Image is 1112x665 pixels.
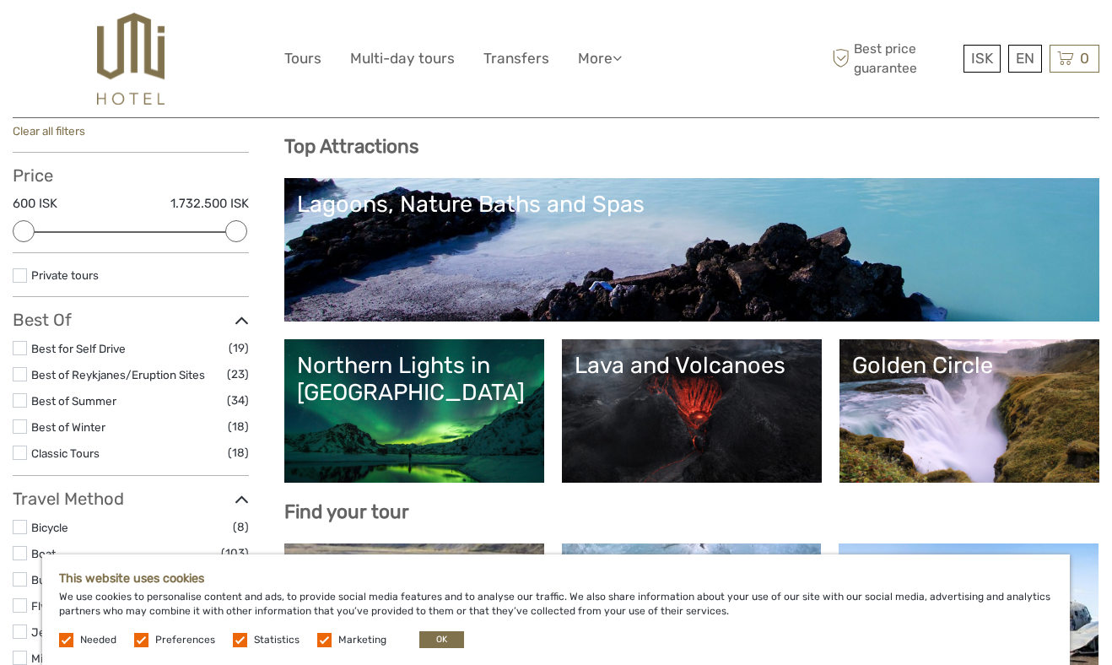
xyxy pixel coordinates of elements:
[31,651,104,665] a: Mini Bus / Car
[297,352,532,407] div: Northern Lights in [GEOGRAPHIC_DATA]
[97,13,164,105] img: 526-1e775aa5-7374-4589-9d7e-5793fb20bdfc_logo_big.jpg
[254,633,300,647] label: Statistics
[42,554,1070,665] div: We use cookies to personalise content and ads, to provide social media features and to analyse ou...
[31,573,51,587] a: Bus
[31,342,126,355] a: Best for Self Drive
[194,26,214,46] button: Open LiveChat chat widget
[1077,50,1092,67] span: 0
[31,368,205,381] a: Best of Reykjanes/Eruption Sites
[31,547,56,560] a: Boat
[297,191,1087,218] div: Lagoons, Nature Baths and Spas
[31,599,62,613] a: Flying
[31,521,68,534] a: Bicycle
[284,135,418,158] b: Top Attractions
[59,571,1053,586] h5: This website uses cookies
[578,46,622,71] a: More
[419,631,464,648] button: OK
[229,338,249,358] span: (19)
[828,40,959,77] span: Best price guarantee
[13,165,249,186] h3: Price
[31,268,99,282] a: Private tours
[575,352,809,470] a: Lava and Volcanoes
[852,352,1087,379] div: Golden Circle
[1008,45,1042,73] div: EN
[31,625,89,639] a: Jeep / 4x4
[228,443,249,462] span: (18)
[31,394,116,408] a: Best of Summer
[31,420,105,434] a: Best of Winter
[31,446,100,460] a: Classic Tours
[350,46,455,71] a: Multi-day tours
[221,543,249,563] span: (103)
[852,352,1087,470] a: Golden Circle
[80,633,116,647] label: Needed
[13,310,249,330] h3: Best Of
[575,352,809,379] div: Lava and Volcanoes
[284,500,409,523] b: Find your tour
[227,391,249,410] span: (34)
[297,191,1087,309] a: Lagoons, Nature Baths and Spas
[155,633,215,647] label: Preferences
[13,489,249,509] h3: Travel Method
[971,50,993,67] span: ISK
[13,124,85,138] a: Clear all filters
[13,195,57,213] label: 600 ISK
[227,365,249,384] span: (23)
[170,195,249,213] label: 1.732.500 ISK
[483,46,549,71] a: Transfers
[284,46,321,71] a: Tours
[297,352,532,470] a: Northern Lights in [GEOGRAPHIC_DATA]
[338,633,386,647] label: Marketing
[24,30,191,43] p: We're away right now. Please check back later!
[233,517,249,537] span: (8)
[228,417,249,436] span: (18)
